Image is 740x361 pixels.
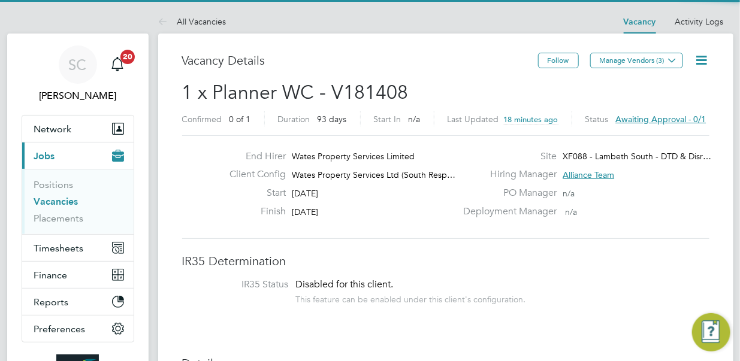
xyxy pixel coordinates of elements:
span: Reports [34,296,69,308]
div: Jobs [22,169,134,234]
span: Preferences [34,323,86,335]
label: End Hirer [220,150,286,163]
a: All Vacancies [158,16,226,27]
button: Manage Vendors (3) [590,53,683,68]
button: Finance [22,262,134,288]
label: Finish [220,205,286,218]
span: Network [34,123,72,135]
span: SC [69,57,87,72]
label: Status [585,114,609,125]
a: Vacancies [34,196,78,207]
h3: IR35 Determination [182,253,709,269]
button: Reports [22,289,134,315]
button: Network [22,116,134,142]
button: Engage Resource Center [692,313,730,351]
label: Start In [374,114,401,125]
span: Steve Coombs [22,89,134,103]
span: [DATE] [292,188,318,199]
label: Last Updated [448,114,499,125]
span: 18 minutes ago [504,114,558,125]
a: Vacancy [624,17,656,27]
span: 0 of 1 [229,114,251,125]
button: Timesheets [22,235,134,261]
span: [DATE] [292,207,318,217]
span: 1 x Planner WC - V181408 [182,81,409,104]
label: Hiring Manager [456,168,557,181]
button: Follow [538,53,579,68]
button: Jobs [22,142,134,169]
span: 20 [120,50,135,64]
span: Wates Property Services Ltd (South Resp… [292,169,455,180]
span: Wates Property Services Limited [292,151,415,162]
span: Awaiting approval - 0/1 [616,114,706,125]
label: Duration [278,114,310,125]
a: 20 [105,45,129,84]
label: Start [220,187,286,199]
span: n/a [563,188,575,199]
a: Positions [34,179,74,190]
span: Alliance Team [563,169,614,180]
span: n/a [565,207,577,217]
span: Disabled for this client. [296,278,394,290]
span: XF088 - Lambeth South - DTD & Disr… [563,151,711,162]
span: n/a [409,114,421,125]
label: IR35 Status [194,278,289,291]
div: This feature can be enabled under this client's configuration. [296,291,526,305]
label: PO Manager [456,187,557,199]
label: Client Config [220,168,286,181]
button: Preferences [22,316,134,342]
a: Activity Logs [675,16,724,27]
label: Site [456,150,557,163]
label: Deployment Manager [456,205,557,218]
a: Placements [34,213,84,224]
span: Timesheets [34,242,84,254]
a: SC[PERSON_NAME] [22,45,134,103]
h3: Vacancy Details [182,53,538,68]
span: Finance [34,269,68,281]
span: Jobs [34,150,55,162]
label: Confirmed [182,114,222,125]
span: 93 days [318,114,347,125]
